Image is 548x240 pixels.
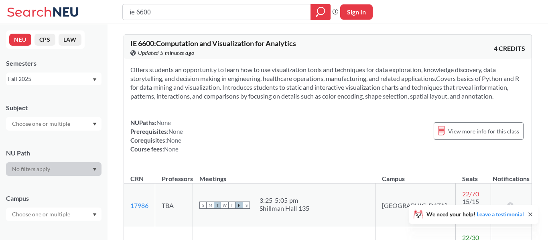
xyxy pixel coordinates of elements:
button: Sign In [340,4,373,20]
th: Professors [155,166,193,184]
div: Dropdown arrow [6,162,101,176]
svg: Dropdown arrow [93,78,97,81]
div: Dropdown arrow [6,117,101,131]
div: NUPaths: Prerequisites: Corequisites: Course fees: [130,118,183,153]
span: 22 / 70 [462,190,479,198]
span: 4 CREDITS [494,44,525,53]
div: 3:25 - 5:05 pm [260,196,309,204]
th: Campus [375,166,456,184]
svg: Dropdown arrow [93,213,97,216]
span: S [243,202,250,209]
span: None [168,128,183,135]
input: Class, professor, course number, "phrase" [129,5,305,19]
div: NU Path [6,149,101,157]
span: S [199,202,207,209]
input: Choose one or multiple [8,119,75,129]
a: Leave a testimonial [477,211,524,218]
th: Seats [456,166,491,184]
span: IE 6600 : Computation and Visualization for Analytics [130,39,296,48]
th: Notifications [491,166,532,184]
div: Dropdown arrow [6,208,101,221]
button: LAW [59,34,81,46]
span: T [214,202,221,209]
td: TBA [155,184,193,227]
button: CPS [35,34,55,46]
div: Semesters [6,59,101,68]
div: Campus [6,194,101,203]
th: Meetings [193,166,375,184]
svg: Dropdown arrow [93,168,97,171]
div: Fall 2025Dropdown arrow [6,73,101,85]
section: Offers students an opportunity to learn how to use visualization tools and techniques for data ex... [130,65,525,101]
div: Fall 2025 [8,75,92,83]
a: 17986 [130,202,148,209]
button: NEU [9,34,31,46]
div: CRN [130,174,144,183]
span: None [156,119,171,126]
span: M [207,202,214,209]
div: Subject [6,103,101,112]
div: Shillman Hall 135 [260,204,309,212]
span: None [167,137,181,144]
span: We need your help! [426,212,524,217]
span: Updated 5 minutes ago [138,48,195,57]
span: T [228,202,235,209]
span: F [235,202,243,209]
div: magnifying glass [311,4,331,20]
input: Choose one or multiple [8,210,75,219]
span: None [164,145,179,153]
span: View more info for this class [448,126,519,136]
svg: Dropdown arrow [93,123,97,126]
span: W [221,202,228,209]
span: 15/15 Waitlist Seats [462,198,484,220]
td: [GEOGRAPHIC_DATA] [375,184,456,227]
svg: magnifying glass [316,6,325,18]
